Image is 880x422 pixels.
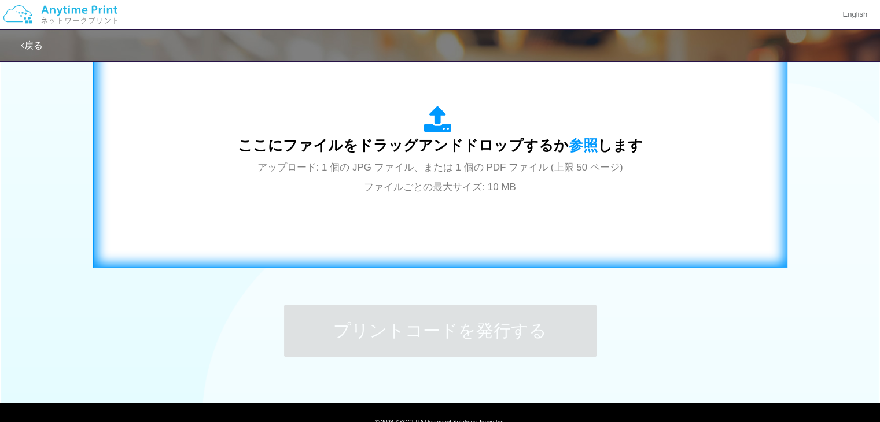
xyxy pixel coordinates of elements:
span: アップロード: 1 個の JPG ファイル、または 1 個の PDF ファイル (上限 50 ページ) ファイルごとの最大サイズ: 10 MB [257,162,623,193]
span: ここにファイルをドラッグアンドドロップするか します [238,137,643,153]
button: プリントコードを発行する [284,305,597,357]
span: 参照 [569,137,598,153]
a: 戻る [21,40,43,50]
